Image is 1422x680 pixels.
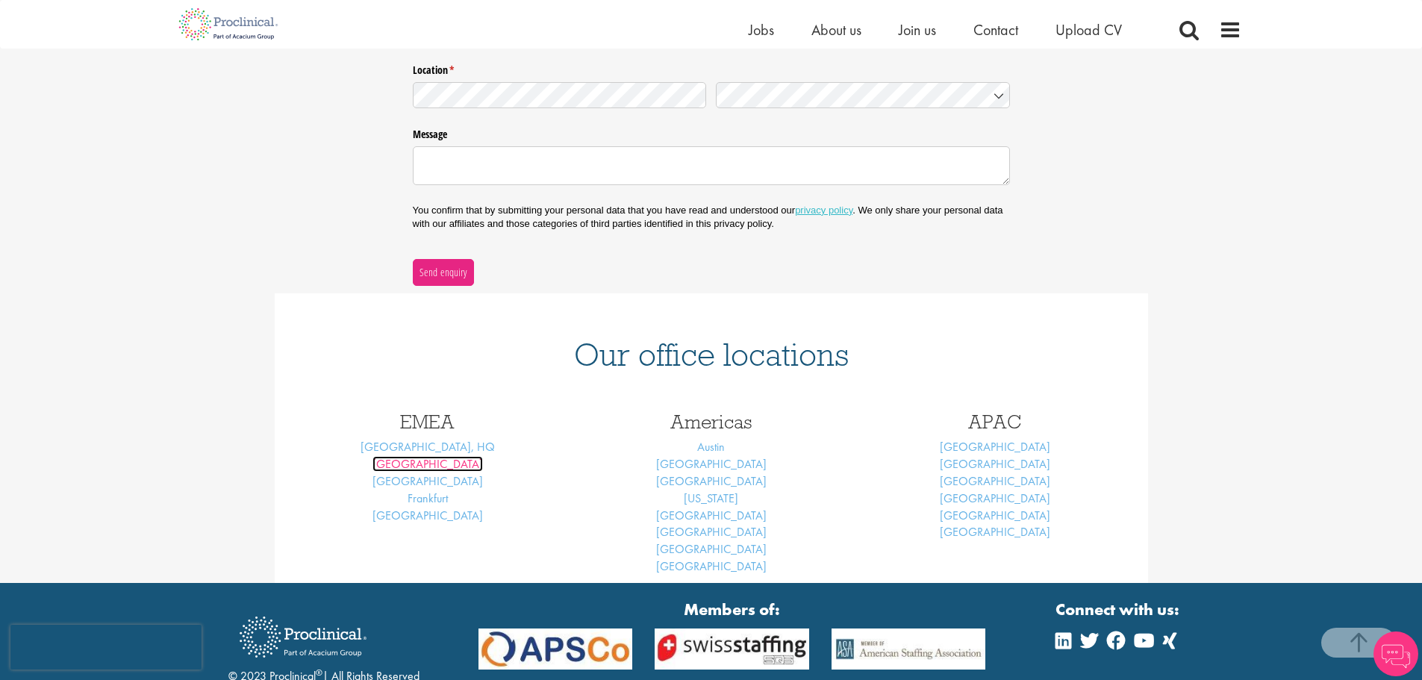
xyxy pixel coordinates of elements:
[581,412,842,431] h3: Americas
[940,508,1050,523] a: [GEOGRAPHIC_DATA]
[656,456,767,472] a: [GEOGRAPHIC_DATA]
[372,473,483,489] a: [GEOGRAPHIC_DATA]
[716,82,1010,108] input: Country
[1055,20,1122,40] a: Upload CV
[940,473,1050,489] a: [GEOGRAPHIC_DATA]
[811,20,861,40] a: About us
[899,20,936,40] a: Join us
[297,338,1126,371] h1: Our office locations
[361,439,495,455] a: [GEOGRAPHIC_DATA], HQ
[413,122,1010,142] label: Message
[820,628,997,670] img: APSCo
[940,490,1050,506] a: [GEOGRAPHIC_DATA]
[413,204,1010,231] p: You confirm that by submitting your personal data that you have read and understood our . We only...
[10,625,202,670] iframe: reCAPTCHA
[419,264,467,281] span: Send enquiry
[656,558,767,574] a: [GEOGRAPHIC_DATA]
[656,541,767,557] a: [GEOGRAPHIC_DATA]
[940,439,1050,455] a: [GEOGRAPHIC_DATA]
[372,508,483,523] a: [GEOGRAPHIC_DATA]
[940,456,1050,472] a: [GEOGRAPHIC_DATA]
[467,628,644,670] img: APSCo
[228,606,378,668] img: Proclinical Recruitment
[656,473,767,489] a: [GEOGRAPHIC_DATA]
[1055,598,1182,621] strong: Connect with us:
[372,456,483,472] a: [GEOGRAPHIC_DATA]
[684,490,738,506] a: [US_STATE]
[864,412,1126,431] h3: APAC
[408,490,448,506] a: Frankfurt
[1373,631,1418,676] img: Chatbot
[643,628,820,670] img: APSCo
[413,259,474,286] button: Send enquiry
[697,439,725,455] a: Austin
[478,598,986,621] strong: Members of:
[795,205,852,216] a: privacy policy
[297,412,558,431] h3: EMEA
[656,508,767,523] a: [GEOGRAPHIC_DATA]
[413,58,1010,78] legend: Location
[940,524,1050,540] a: [GEOGRAPHIC_DATA]
[656,524,767,540] a: [GEOGRAPHIC_DATA]
[973,20,1018,40] a: Contact
[413,82,707,108] input: State / Province / Region
[749,20,774,40] a: Jobs
[316,667,322,679] sup: ®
